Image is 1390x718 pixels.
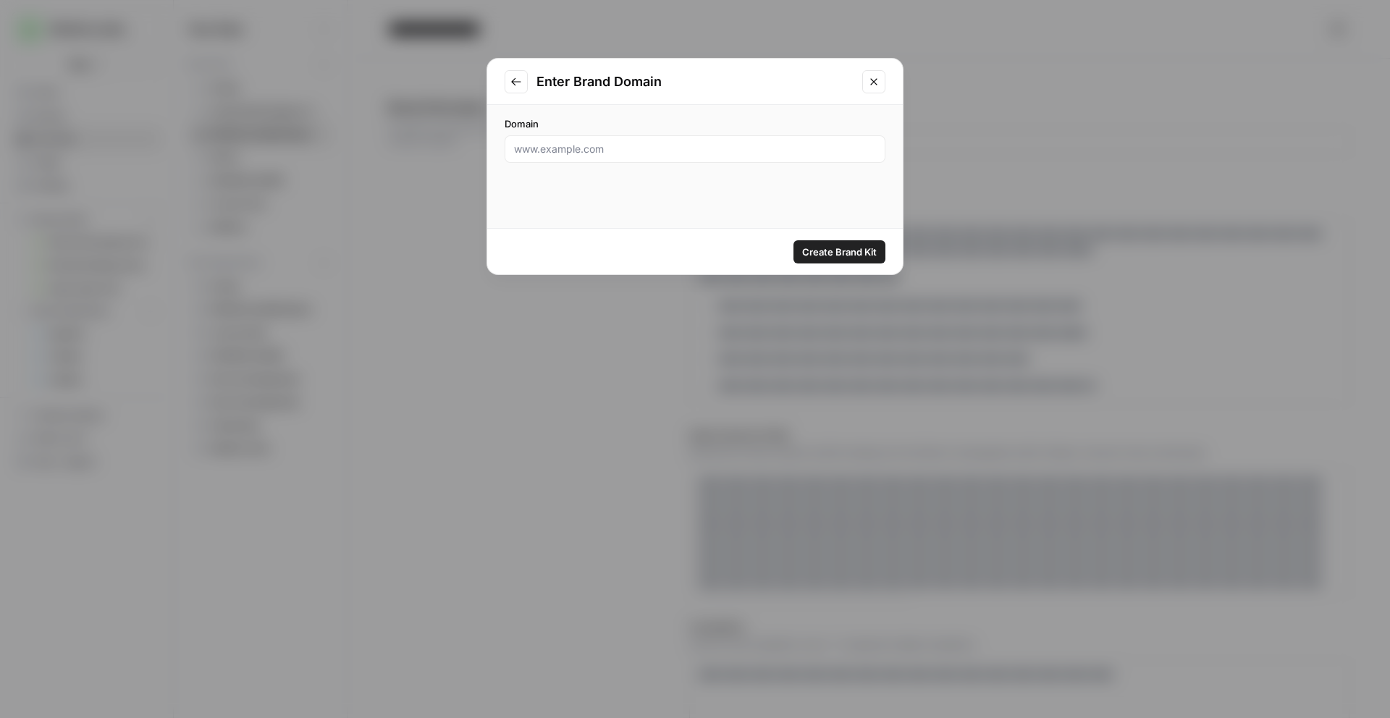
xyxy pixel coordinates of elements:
[514,142,876,156] input: www.example.com
[505,70,528,93] button: Go to previous step
[505,117,885,131] label: Domain
[802,245,877,259] span: Create Brand Kit
[793,240,885,263] button: Create Brand Kit
[862,70,885,93] button: Close modal
[536,72,854,92] h2: Enter Brand Domain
